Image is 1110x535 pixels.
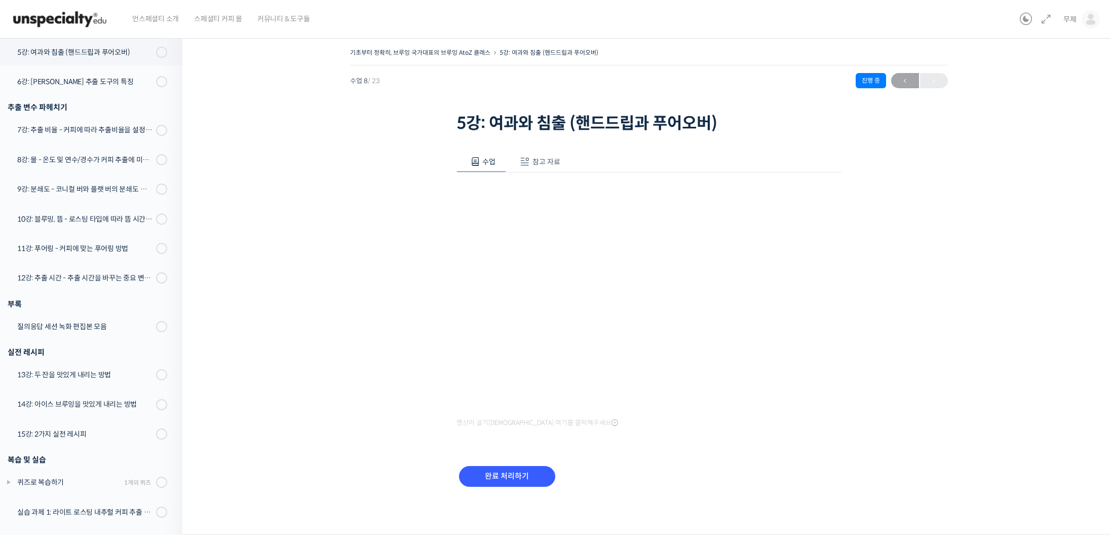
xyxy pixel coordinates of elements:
[17,272,153,283] div: 12강: 추출 시간 - 추출 시간을 바꾸는 중요 변수 파헤치기
[17,321,153,332] div: 질의응답 세션 녹화 편집본 모음
[17,477,121,488] div: 퀴즈로 복습하기
[8,297,167,311] div: 부록
[93,337,105,345] span: 대화
[350,78,380,84] span: 수업 8
[17,184,153,195] div: 9강: 분쇄도 - 코니컬 버와 플랫 버의 분쇄도 차이는 왜 추출 결과물에 영향을 미치는가
[17,429,153,440] div: 15강: 2가지 실전 레시피
[8,100,167,114] div: 추출 변수 파헤치기
[350,49,490,56] a: 기초부터 정확히, 브루잉 국가대표의 브루잉 AtoZ 클래스
[67,322,131,347] a: 대화
[17,399,153,410] div: 14강: 아이스 브루잉을 맛있게 내리는 방법
[8,345,167,359] div: 실전 레시피
[124,478,151,487] div: 1개의 퀴즈
[157,337,169,345] span: 설정
[500,49,598,56] a: 5강: 여과와 침출 (핸드드립과 푸어오버)
[368,77,380,85] span: / 23
[456,114,841,133] h1: 5강: 여과와 침출 (핸드드립과 푸어오버)
[17,507,153,518] div: 실습 과제 1: 라이트 로스팅 내추럴 커피 추출 레시피
[8,453,167,467] div: 복습 및 실습
[456,419,618,427] span: 영상이 끊기[DEMOGRAPHIC_DATA] 여기를 클릭해주세요
[17,369,153,380] div: 13강: 두 잔을 맛있게 내리는 방법
[532,157,560,166] span: 참고 자료
[459,466,555,487] input: 완료 처리하기
[482,157,495,166] span: 수업
[891,73,919,88] a: ←이전
[17,124,153,135] div: 7강: 추출 비율 - 커피에 따라 추출비율을 설정하는 방법
[3,322,67,347] a: 홈
[32,337,38,345] span: 홈
[17,213,153,225] div: 10강: 블루밍, 뜸 - 로스팅 타입에 따라 뜸 시간을 다르게 해야 하는 이유
[891,74,919,88] span: ←
[17,76,153,87] div: 6강: [PERSON_NAME] 추출 도구의 특징
[856,73,886,88] div: 진행 중
[131,322,195,347] a: 설정
[17,47,153,58] div: 5강: 여과와 침출 (핸드드립과 푸어오버)
[17,154,153,165] div: 8강: 물 - 온도 및 연수/경수가 커피 추출에 미치는 영향
[1063,15,1077,24] span: 무제
[17,243,153,254] div: 11강: 푸어링 - 커피에 맞는 푸어링 방법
